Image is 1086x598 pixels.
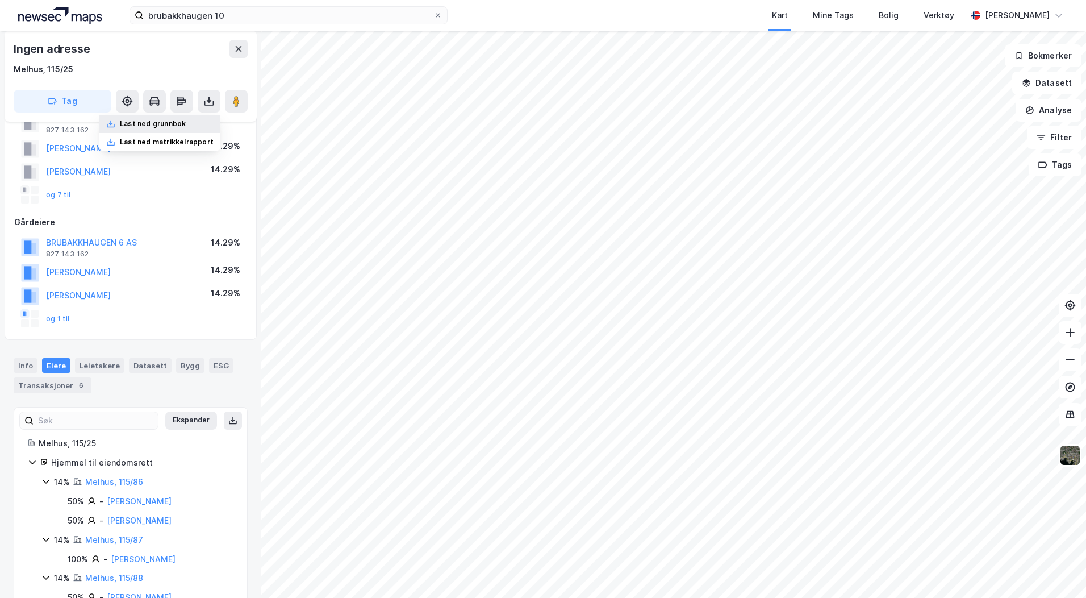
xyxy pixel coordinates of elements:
button: Tags [1029,153,1081,176]
div: [PERSON_NAME] [985,9,1050,22]
div: 14% [54,533,70,547]
div: Bygg [176,358,204,373]
img: logo.a4113a55bc3d86da70a041830d287a7e.svg [18,7,102,24]
input: Søk [34,412,158,429]
button: Tag [14,90,111,113]
div: 827 143 162 [46,250,89,259]
div: - [99,495,103,508]
div: Gårdeiere [14,215,247,229]
img: 9k= [1059,445,1081,466]
div: 14.29% [211,286,240,300]
button: Filter [1027,126,1081,149]
div: 100% [68,553,88,566]
div: 50% [68,495,84,508]
div: Verktøy [924,9,954,22]
a: [PERSON_NAME] [107,516,172,525]
div: 14% [54,571,70,585]
button: Ekspander [165,412,217,430]
div: 6 [76,380,87,391]
a: Melhus, 115/87 [85,535,143,545]
div: Last ned grunnbok [120,119,186,128]
div: Mine Tags [813,9,854,22]
div: 827 143 162 [46,126,89,135]
div: Datasett [129,358,172,373]
div: Kart [772,9,788,22]
div: - [99,514,103,528]
button: Bokmerker [1005,44,1081,67]
button: Datasett [1012,72,1081,94]
div: Melhus, 115/25 [39,437,233,450]
div: 14% [54,475,70,489]
div: Hjemmel til eiendomsrett [51,456,233,470]
input: Søk på adresse, matrikkel, gårdeiere, leietakere eller personer [144,7,433,24]
a: [PERSON_NAME] [107,496,172,506]
div: Eiere [42,358,70,373]
a: Melhus, 115/86 [85,477,143,487]
div: - [103,553,107,566]
div: Kontrollprogram for chat [1029,543,1086,598]
div: 14.29% [211,236,240,250]
a: [PERSON_NAME] [111,554,176,564]
button: Analyse [1016,99,1081,122]
div: Leietakere [75,358,124,373]
div: Last ned matrikkelrapport [120,138,214,147]
div: 50% [68,514,84,528]
div: ESG [209,358,233,373]
iframe: Chat Widget [1029,543,1086,598]
div: 14.29% [211,139,240,153]
div: 14.29% [211,163,240,176]
div: Ingen adresse [14,40,92,58]
div: 14.29% [211,263,240,277]
a: Melhus, 115/88 [85,573,143,583]
div: Info [14,358,37,373]
div: Bolig [879,9,899,22]
div: Transaksjoner [14,377,91,393]
div: Melhus, 115/25 [14,63,73,76]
